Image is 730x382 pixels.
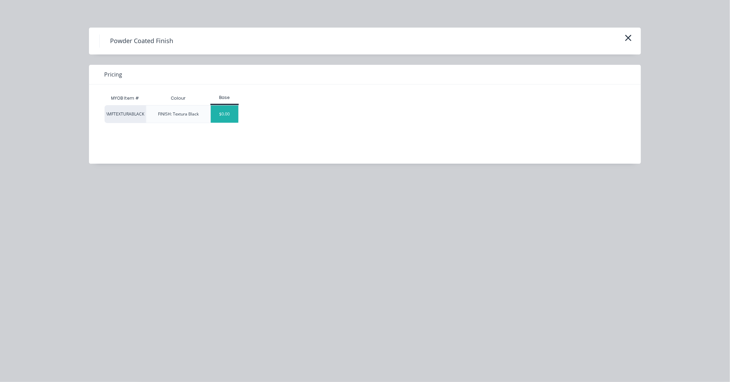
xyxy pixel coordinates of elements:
h4: Powder Coated Finish [99,34,184,48]
div: FINISH: Textura Black [158,111,199,117]
div: Base [210,94,239,101]
div: MYOB Item # [105,91,146,105]
span: Pricing [104,70,122,79]
div: Colour [165,90,191,107]
div: \MFTEXTURABLACK [105,105,146,123]
div: $0.00 [211,105,239,123]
